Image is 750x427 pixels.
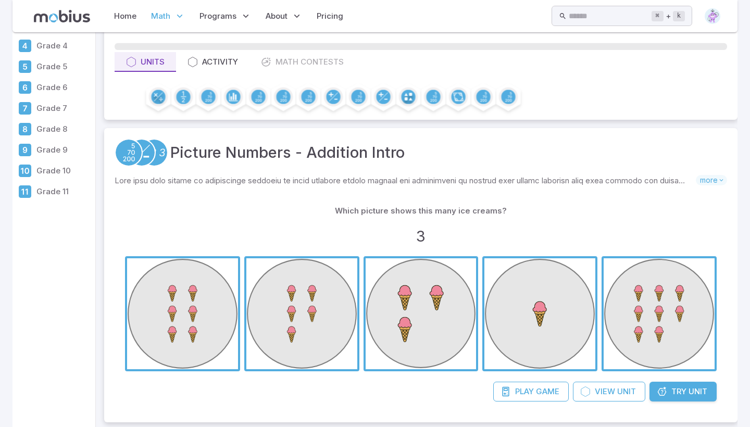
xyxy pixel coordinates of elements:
p: Which picture shows this many ice creams? [335,205,507,217]
img: diamond.svg [705,8,720,24]
p: Grade 5 [36,61,91,72]
a: Numeracy [140,139,168,167]
a: ViewUnit [573,382,645,401]
a: Grade 7 [12,98,95,119]
a: Grade 4 [12,35,95,56]
div: + [652,10,685,22]
h3: 3 [416,225,426,248]
div: Grade 4 [18,39,32,53]
span: Try [671,386,686,397]
div: Units [126,56,165,68]
a: Grade 11 [12,181,95,202]
a: Grade 6 [12,77,95,98]
span: Game [536,386,559,397]
kbd: k [673,11,685,21]
a: Grade 9 [12,140,95,160]
div: Grade 5 [18,59,32,74]
p: Grade 4 [36,40,91,52]
p: Grade 9 [36,144,91,156]
span: Math [151,10,170,22]
span: Programs [199,10,236,22]
p: Grade 6 [36,82,91,93]
a: Picture Numbers - Addition Intro [170,141,405,164]
a: Grade 5 [12,56,95,77]
a: TryUnit [649,382,717,401]
p: Grade 10 [36,165,91,177]
a: Place Value [115,139,143,167]
span: Unit [617,386,636,397]
a: PlayGame [493,382,569,401]
div: Grade 9 [18,143,32,157]
span: View [595,386,615,397]
p: Lore ipsu dolo sitame co adipiscinge seddoeiu te incid utlabore etdolo magnaal eni adminimveni qu... [115,175,696,186]
div: Grade 6 [18,80,32,95]
a: Home [111,4,140,28]
a: Grade 10 [12,160,95,181]
span: Play [515,386,534,397]
div: Grade 8 [18,122,32,136]
span: Unit [689,386,707,397]
a: Grade 8 [12,119,95,140]
p: Grade 11 [36,186,91,197]
div: Grade 7 [18,101,32,116]
p: Grade 7 [36,103,91,114]
a: Addition and Subtraction [128,139,156,167]
div: Grade 10 [18,164,32,178]
div: Activity [187,56,238,68]
span: About [266,10,287,22]
p: Grade 8 [36,123,91,135]
kbd: ⌘ [652,11,664,21]
a: Pricing [314,4,346,28]
div: Grade 11 [18,184,32,199]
